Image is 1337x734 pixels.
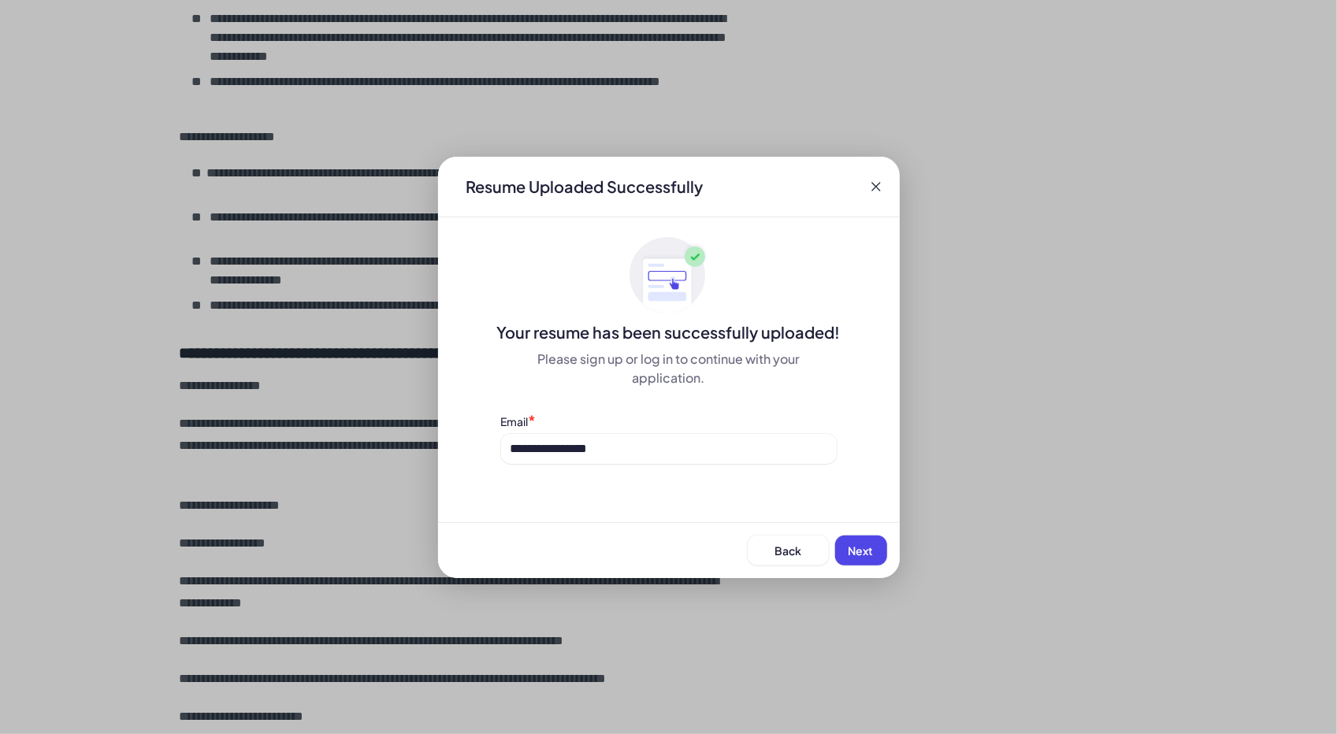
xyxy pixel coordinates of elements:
[438,321,900,343] div: Your resume has been successfully uploaded!
[835,536,887,565] button: Next
[748,536,829,565] button: Back
[774,543,801,558] span: Back
[501,350,837,387] div: Please sign up or log in to continue with your application.
[630,236,708,315] img: ApplyedMaskGroup3.svg
[849,543,874,558] span: Next
[501,414,529,428] label: Email
[454,176,716,198] div: Resume Uploaded Successfully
